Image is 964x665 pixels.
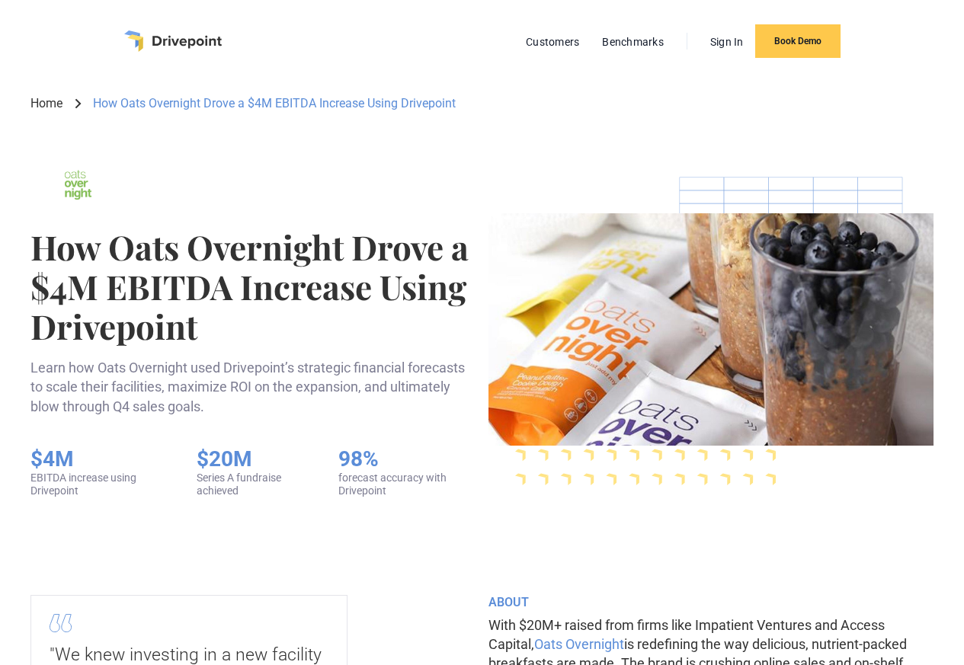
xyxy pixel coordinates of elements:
h6: ABOUT [488,595,934,609]
a: Customers [518,32,587,52]
h1: How Oats Overnight Drove a $4M EBITDA Increase Using Drivepoint [30,227,476,346]
p: Learn how Oats Overnight used Drivepoint’s strategic financial forecasts to scale their facilitie... [30,358,476,416]
div: EBITDA increase using Drivepoint [30,472,166,497]
a: Home [30,95,62,112]
div: How Oats Overnight Drove a $4M EBITDA Increase Using Drivepoint [93,95,456,112]
a: home [124,30,222,52]
a: Book Demo [755,24,841,58]
a: Benchmarks [594,32,671,52]
a: Oats Overnight [534,636,624,652]
h5: $20M [197,446,309,472]
h5: $4M [30,446,166,472]
div: forecast accuracy with Drivepoint [338,472,476,497]
h5: 98% [338,446,476,472]
a: Sign In [703,32,751,52]
div: Series A fundraise achieved [197,472,309,497]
